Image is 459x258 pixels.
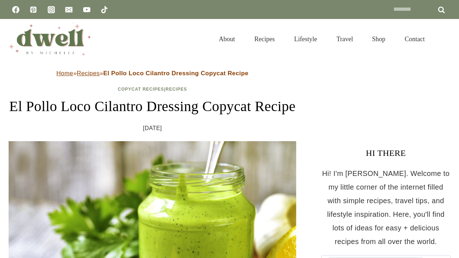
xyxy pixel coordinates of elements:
[321,147,450,159] h3: HI THERE
[44,3,58,17] a: Instagram
[284,27,327,52] a: Lifestyle
[9,3,23,17] a: Facebook
[209,27,435,52] nav: Primary Navigation
[118,87,164,92] a: Copycat Recipes
[438,33,450,45] button: View Search Form
[56,70,73,77] a: Home
[118,87,187,92] span: |
[245,27,284,52] a: Recipes
[56,70,249,77] span: » »
[9,96,296,117] h1: El Pollo Loco Cilantro Dressing Copycat Recipe
[26,3,41,17] a: Pinterest
[209,27,245,52] a: About
[327,27,363,52] a: Travel
[97,3,112,17] a: TikTok
[80,3,94,17] a: YouTube
[166,87,187,92] a: Recipes
[103,70,249,77] strong: El Pollo Loco Cilantro Dressing Copycat Recipe
[363,27,395,52] a: Shop
[77,70,100,77] a: Recipes
[395,27,435,52] a: Contact
[62,3,76,17] a: Email
[9,23,91,56] img: DWELL by michelle
[321,167,450,248] p: Hi! I'm [PERSON_NAME]. Welcome to my little corner of the internet filled with simple recipes, tr...
[143,123,162,134] time: [DATE]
